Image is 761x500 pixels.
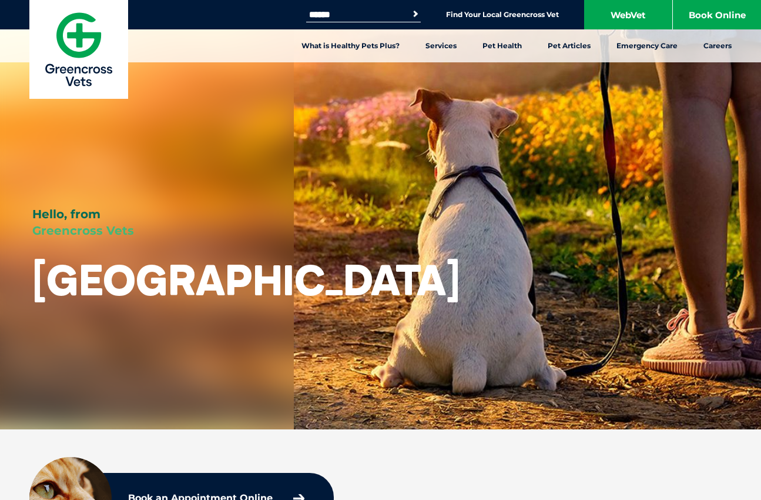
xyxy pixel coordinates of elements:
a: Careers [690,29,745,62]
span: Hello, from [32,207,100,221]
a: What is Healthy Pets Plus? [289,29,413,62]
h1: [GEOGRAPHIC_DATA] [32,256,460,303]
a: Pet Health [470,29,535,62]
a: Services [413,29,470,62]
span: Greencross Vets [32,224,134,238]
a: Pet Articles [535,29,604,62]
button: Search [410,8,421,20]
a: Emergency Care [604,29,690,62]
a: Find Your Local Greencross Vet [446,10,559,19]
